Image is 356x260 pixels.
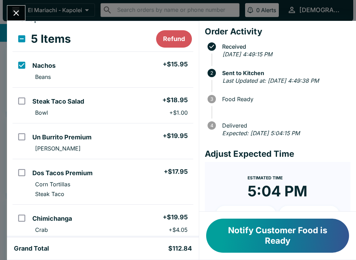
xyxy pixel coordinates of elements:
span: Sent to Kitchen [219,70,350,76]
text: 4 [210,123,213,128]
h5: $112.84 [168,244,192,253]
span: Estimated Time [248,175,283,180]
h5: + $19.95 [163,213,188,221]
h5: Chimichanga [32,214,72,223]
span: Food Ready [219,96,350,102]
h4: Adjust Expected Time [205,149,350,159]
h5: Steak Taco Salad [32,97,84,106]
p: Bowl [35,109,48,116]
time: 5:04 PM [248,182,307,200]
h5: Un Burrito Premium [32,133,91,141]
em: [DATE] 4:49:15 PM [222,51,272,58]
span: Received [219,43,350,50]
p: [PERSON_NAME] [35,145,81,152]
p: + $1.00 [169,109,188,116]
p: Steak Taco [35,190,64,197]
h5: Grand Total [14,244,49,253]
button: + 10 [216,206,276,223]
h5: + $18.95 [162,96,188,104]
button: Refund [156,30,192,48]
table: orders table [13,26,193,240]
h5: Nachos [32,62,56,70]
span: Delivered [219,122,350,129]
em: Expected: [DATE] 5:04:15 PM [222,130,300,137]
em: Last Updated at: [DATE] 4:49:38 PM [222,77,319,84]
p: Crab [35,226,48,233]
p: + $4.05 [169,226,188,233]
text: 2 [210,70,213,76]
h5: + $17.95 [164,168,188,176]
h5: + $19.95 [163,132,188,140]
text: 3 [210,96,213,102]
p: Corn Tortillas [35,181,70,188]
h3: 5 Items [31,32,71,46]
p: Beans [35,73,51,80]
button: Close [7,6,25,21]
h5: Dos Tacos Premium [32,169,92,177]
button: Notify Customer Food is Ready [206,219,349,253]
h5: + $15.95 [163,60,188,68]
button: + 20 [279,206,339,223]
h4: Order Activity [205,26,350,37]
